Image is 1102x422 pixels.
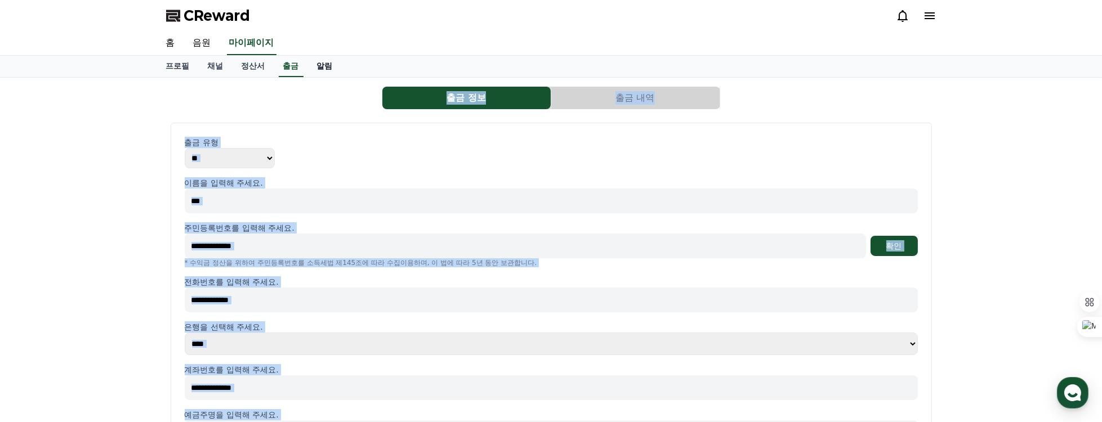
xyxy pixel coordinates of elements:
[185,409,918,420] p: 예금주명을 입력해 주세요.
[185,321,918,333] p: 은행을 선택해 주세요.
[279,56,304,77] a: 출금
[74,329,145,357] a: 대화
[199,56,233,77] a: 채널
[166,7,251,25] a: CReward
[185,258,918,267] p: * 수익금 정산을 위하여 주민등록번호를 소득세법 제145조에 따라 수집이용하며, 이 법에 따라 5년 동안 보관합니다.
[551,87,720,109] button: 출금 내역
[184,7,251,25] span: CReward
[185,276,918,288] p: 전화번호를 입력해 주세요.
[185,222,295,234] p: 주민등록번호를 입력해 주세요.
[157,56,199,77] a: 프로필
[227,32,276,55] a: 마이페이지
[103,346,117,355] span: 대화
[184,32,220,55] a: 음원
[233,56,274,77] a: 정산서
[185,137,918,148] p: 출금 유형
[174,345,188,354] span: 설정
[871,236,918,256] button: 확인
[185,364,918,375] p: 계좌번호를 입력해 주세요.
[3,329,74,357] a: 홈
[308,56,342,77] a: 알림
[157,32,184,55] a: 홈
[382,87,551,109] button: 출금 정보
[35,345,42,354] span: 홈
[185,177,918,188] p: 이름을 입력해 주세요.
[145,329,216,357] a: 설정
